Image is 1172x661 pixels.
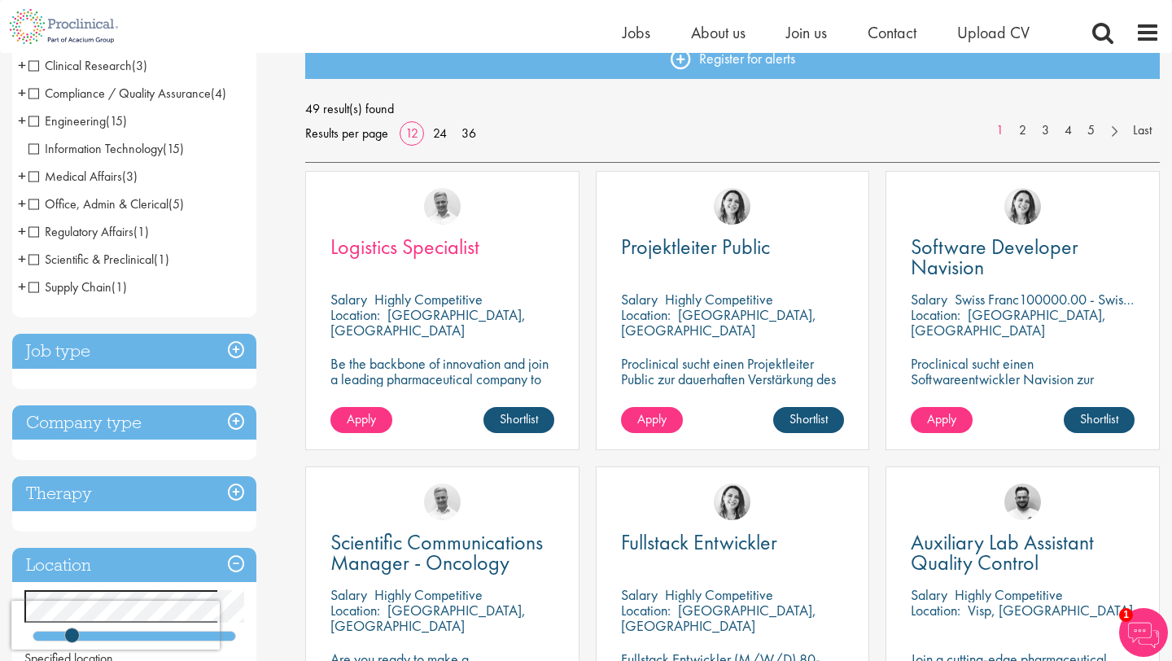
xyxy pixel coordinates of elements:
[400,125,424,142] a: 12
[868,22,916,43] a: Contact
[28,278,127,295] span: Supply Chain
[1004,188,1041,225] img: Nur Ergiydiren
[911,407,973,433] a: Apply
[665,585,773,604] p: Highly Competitive
[1004,484,1041,520] img: Emile De Beer
[28,57,132,74] span: Clinical Research
[18,219,26,243] span: +
[911,356,1135,433] p: Proclinical sucht einen Softwareentwickler Navision zur dauerhaften Verstärkung des Teams unseres...
[28,168,122,185] span: Medical Affairs
[621,356,845,418] p: Proclinical sucht einen Projektleiter Public zur dauerhaften Verstärkung des Teams unseres Kunden...
[374,585,483,604] p: Highly Competitive
[132,57,147,74] span: (3)
[621,532,845,553] a: Fullstack Entwickler
[28,140,163,157] span: Information Technology
[28,251,154,268] span: Scientific & Preclinical
[12,405,256,440] h3: Company type
[28,57,147,74] span: Clinical Research
[483,407,554,433] a: Shortlist
[12,548,256,583] h3: Location
[133,223,149,240] span: (1)
[1079,121,1103,140] a: 5
[28,223,149,240] span: Regulatory Affairs
[330,237,554,257] a: Logistics Specialist
[18,81,26,105] span: +
[374,290,483,309] p: Highly Competitive
[911,305,1106,339] p: [GEOGRAPHIC_DATA], [GEOGRAPHIC_DATA]
[621,305,816,339] p: [GEOGRAPHIC_DATA], [GEOGRAPHIC_DATA]
[911,233,1078,281] span: Software Developer Navision
[330,407,392,433] a: Apply
[621,528,777,556] span: Fullstack Entwickler
[28,85,211,102] span: Compliance / Quality Assurance
[330,305,380,324] span: Location:
[621,585,658,604] span: Salary
[305,97,1160,121] span: 49 result(s) found
[1034,121,1057,140] a: 3
[330,356,554,418] p: Be the backbone of innovation and join a leading pharmaceutical company to help keep life-changin...
[714,484,750,520] img: Nur Ergiydiren
[1011,121,1034,140] a: 2
[773,407,844,433] a: Shortlist
[330,528,543,576] span: Scientific Communications Manager - Oncology
[28,85,226,102] span: Compliance / Quality Assurance
[1064,407,1135,433] a: Shortlist
[12,334,256,369] div: Job type
[911,305,960,324] span: Location:
[11,601,220,650] iframe: reCAPTCHA
[927,410,956,427] span: Apply
[911,290,947,309] span: Salary
[28,112,127,129] span: Engineering
[18,274,26,299] span: +
[911,532,1135,573] a: Auxiliary Lab Assistant Quality Control
[621,407,683,433] a: Apply
[621,601,671,619] span: Location:
[955,585,1063,604] p: Highly Competitive
[988,121,1012,140] a: 1
[456,125,482,142] a: 36
[621,237,845,257] a: Projektleiter Public
[154,251,169,268] span: (1)
[786,22,827,43] a: Join us
[330,290,367,309] span: Salary
[621,290,658,309] span: Salary
[637,410,667,427] span: Apply
[28,278,112,295] span: Supply Chain
[18,53,26,77] span: +
[1056,121,1080,140] a: 4
[347,410,376,427] span: Apply
[28,112,106,129] span: Engineering
[18,164,26,188] span: +
[28,140,184,157] span: Information Technology
[911,601,960,619] span: Location:
[621,305,671,324] span: Location:
[691,22,746,43] a: About us
[911,237,1135,278] a: Software Developer Navision
[305,121,388,146] span: Results per page
[424,484,461,520] img: Joshua Bye
[305,38,1160,79] a: Register for alerts
[18,247,26,271] span: +
[665,290,773,309] p: Highly Competitive
[957,22,1030,43] span: Upload CV
[28,168,138,185] span: Medical Affairs
[28,251,169,268] span: Scientific & Preclinical
[28,195,168,212] span: Office, Admin & Clerical
[424,188,461,225] img: Joshua Bye
[18,108,26,133] span: +
[911,585,947,604] span: Salary
[112,278,127,295] span: (1)
[623,22,650,43] a: Jobs
[427,125,453,142] a: 24
[28,195,184,212] span: Office, Admin & Clerical
[714,188,750,225] img: Nur Ergiydiren
[621,601,816,635] p: [GEOGRAPHIC_DATA], [GEOGRAPHIC_DATA]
